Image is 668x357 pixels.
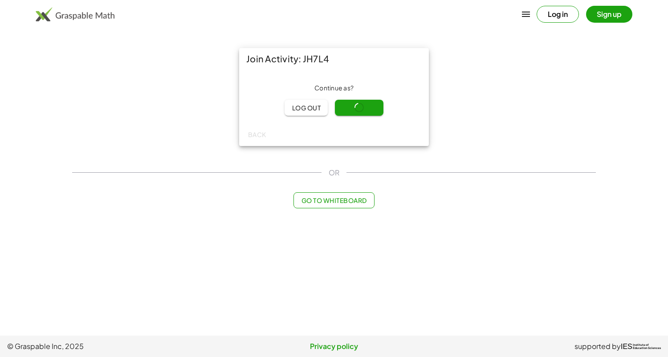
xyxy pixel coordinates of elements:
[621,342,632,351] span: IES
[586,6,632,23] button: Sign up
[329,167,339,178] span: OR
[633,344,661,350] span: Institute of Education Sciences
[292,104,321,112] span: Log out
[246,84,422,93] div: Continue as ?
[293,192,374,208] button: Go to Whiteboard
[574,341,621,352] span: supported by
[7,341,225,352] span: © Graspable Inc, 2025
[621,341,661,352] a: IESInstitute ofEducation Sciences
[239,48,429,69] div: Join Activity: JH7L4
[537,6,579,23] button: Log in
[285,100,328,116] button: Log out
[301,196,367,204] span: Go to Whiteboard
[225,341,443,352] a: Privacy policy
